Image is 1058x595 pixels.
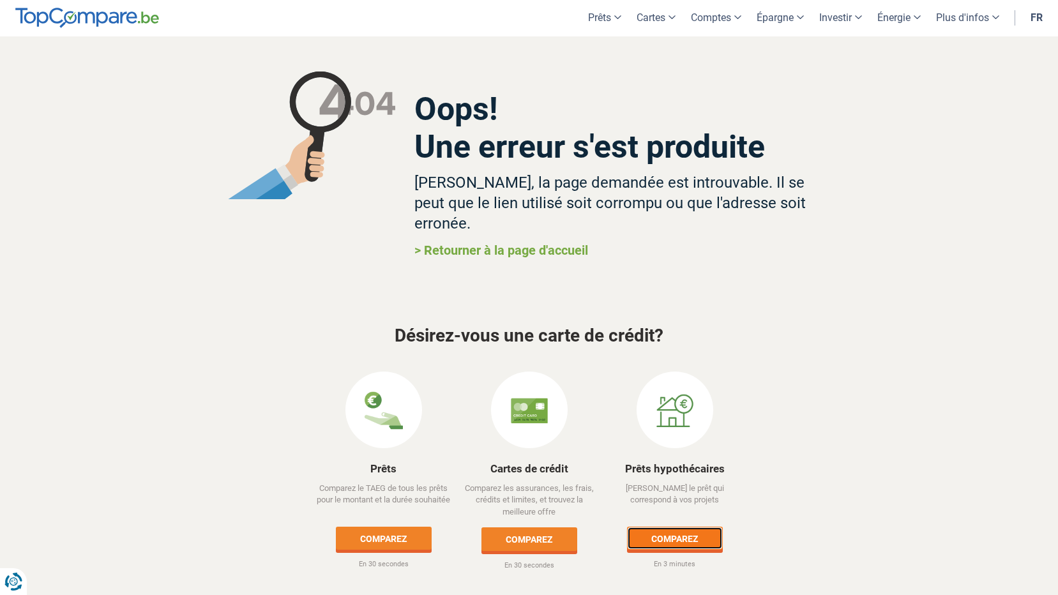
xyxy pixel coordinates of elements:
img: magnifying glass not found [227,72,395,199]
p: En 30 secondes [457,561,601,571]
img: Prêts [365,391,403,430]
img: Prêts hypothécaires [656,391,694,430]
h3: [PERSON_NAME], la page demandée est introuvable. Il se peut que le lien utilisé soit corrompu ou ... [414,172,831,234]
a: Prêts hypothécaires [625,462,725,475]
a: Comparez [481,527,577,550]
a: Comparez [627,527,723,550]
a: Cartes de crédit [490,462,568,475]
a: > Retourner à la page d'accueil [414,243,588,258]
h3: Désirez-vous une carte de crédit? [165,326,893,346]
a: Prêts [370,462,397,475]
a: Comparez [336,527,432,550]
img: Cartes de crédit [510,391,548,430]
p: En 30 secondes [312,559,455,569]
p: En 3 minutes [603,559,746,569]
p: [PERSON_NAME] le prêt qui correspond à vos projets [603,483,746,517]
img: TopCompare [15,8,159,28]
p: Comparez le TAEG de tous les prêts pour le montant et la durée souhaitée [312,483,455,517]
h2: Oops! Une erreur s'est produite [414,91,831,166]
p: Comparez les assurances, les frais, crédits et limites, et trouvez la meilleure offre [457,483,601,518]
